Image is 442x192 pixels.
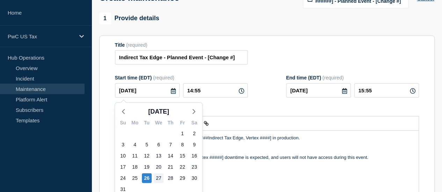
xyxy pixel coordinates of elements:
[323,75,344,80] span: (required)
[142,162,152,172] div: Tuesday, Aug 19, 2025
[166,151,175,161] div: Thursday, Aug 14, 2025
[166,140,175,149] div: Thursday, Aug 7, 2025
[142,173,152,183] div: Tuesday, Aug 26, 2025
[142,151,152,161] div: Tuesday, Aug 12, 2025
[99,13,159,24] div: Provide details
[154,173,164,183] div: Wednesday, Aug 27, 2025
[286,75,419,80] div: End time (EDT)
[189,162,199,172] div: Saturday, Aug 23, 2025
[121,180,413,186] p: [#####Indirect Tax Edge, Vertex #####]
[115,50,248,64] input: Title
[130,162,140,172] div: Monday, Aug 18, 2025
[118,162,128,172] div: Sunday, Aug 17, 2025
[177,151,187,161] div: Friday, Aug 15, 2025
[154,151,164,161] div: Wednesday, Aug 13, 2025
[188,119,200,128] div: Sa
[115,42,248,48] div: Title
[142,140,152,149] div: Tuesday, Aug 5, 2025
[118,173,128,183] div: Sunday, Aug 24, 2025
[177,129,187,138] div: Friday, Aug 1, 2025
[166,173,175,183] div: Thursday, Aug 28, 2025
[177,140,187,149] div: Friday, Aug 8, 2025
[286,83,351,98] input: YYYY-MM-DD
[130,151,140,161] div: Monday, Aug 11, 2025
[166,162,175,172] div: Thursday, Aug 21, 2025
[121,135,413,141] p: There will be a planned event affecting [###Indirect Tax Edge, Vertex ####] in production.
[189,173,199,183] div: Saturday, Aug 30, 2025
[129,119,141,128] div: Mo
[183,83,248,98] input: HH:MM
[130,173,140,183] div: Monday, Aug 25, 2025
[115,75,248,80] div: Start time (EDT)
[153,119,165,128] div: We
[141,119,153,128] div: Tu
[99,13,111,24] span: 1
[130,140,140,149] div: Monday, Aug 4, 2025
[121,154,413,161] p: Application [#####Indirect Tax Edge, Vertex #####] downtime is expected, and users will not have ...
[145,106,172,117] button: [DATE]
[165,119,176,128] div: Th
[126,42,147,48] span: (required)
[154,162,164,172] div: Wednesday, Aug 20, 2025
[177,173,187,183] div: Friday, Aug 29, 2025
[176,119,188,128] div: Fr
[115,108,419,114] div: Message
[118,151,128,161] div: Sunday, Aug 10, 2025
[177,162,187,172] div: Friday, Aug 22, 2025
[189,129,199,138] div: Saturday, Aug 2, 2025
[153,75,174,80] span: (required)
[354,83,419,98] input: HH:MM
[148,106,169,117] span: [DATE]
[189,151,199,161] div: Saturday, Aug 16, 2025
[154,140,164,149] div: Wednesday, Aug 6, 2025
[8,33,75,39] p: PwC US Tax
[115,83,180,98] input: YYYY-MM-DD
[189,140,199,149] div: Saturday, Aug 9, 2025
[118,140,128,149] div: Sunday, Aug 3, 2025
[201,119,211,128] button: Toggle link
[117,119,129,128] div: Su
